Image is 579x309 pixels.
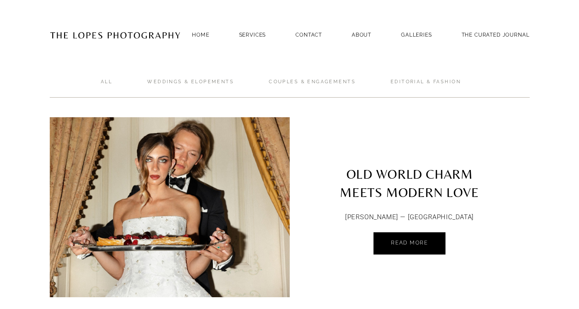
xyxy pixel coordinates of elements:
a: THE CURATED JOURNAL [462,29,530,41]
a: Read More [373,232,445,255]
a: Weddings & Elopements [147,78,234,98]
a: SERVICES [239,32,266,38]
a: Couples & ENGAGEMENTS [269,78,356,98]
a: Contact [295,29,322,41]
img: OLD WORLD CHARM MEETS MODERN LOVE [50,117,301,297]
img: Portugal Wedding Photographer | The Lopes Photography [50,14,181,56]
a: ABOUT [352,29,371,41]
a: Editorial & Fashion [391,78,461,98]
a: ALL [101,78,112,98]
a: GALLERIES [401,29,432,41]
span: Read More [391,240,428,246]
a: OLD WORLD CHARM MEETS MODERN LOVE [290,117,530,206]
p: [PERSON_NAME] — [GEOGRAPHIC_DATA] [319,211,500,224]
a: Home [192,29,209,41]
